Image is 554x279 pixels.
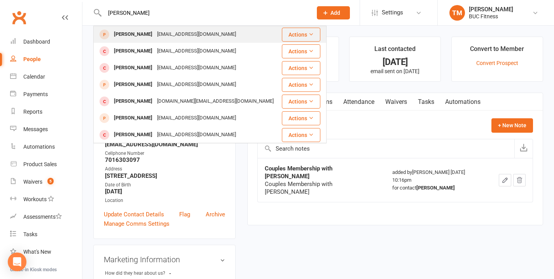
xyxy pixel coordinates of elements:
div: added by [PERSON_NAME] [DATE] 10:16pm [392,168,485,192]
div: Reports [23,109,42,115]
button: Actions [282,95,320,109]
div: BUC Fitness [469,13,513,20]
div: Address [105,165,225,173]
button: Actions [282,78,320,92]
a: Flag [179,210,190,219]
div: [EMAIL_ADDRESS][DOMAIN_NAME] [155,29,238,40]
h3: Marketing Information [104,255,225,264]
button: Actions [282,111,320,125]
div: [PERSON_NAME] [112,112,155,124]
div: Location [105,197,225,204]
div: [PERSON_NAME] [469,6,513,13]
div: Tasks [23,231,37,237]
a: Archive [206,210,225,219]
a: Clubworx [9,8,29,27]
a: Payments [10,86,82,103]
div: [PERSON_NAME] [112,129,155,140]
a: Product Sales [10,156,82,173]
a: Automations [440,93,486,111]
div: What's New [23,249,51,255]
div: [EMAIL_ADDRESS][DOMAIN_NAME] [155,112,238,124]
a: What's New [10,243,82,261]
a: Update Contact Details [104,210,164,219]
div: Messages [23,126,48,132]
button: Actions [282,28,320,42]
div: Automations [23,144,55,150]
a: Waivers 5 [10,173,82,191]
span: Settings [382,4,403,21]
input: Search notes [258,139,514,158]
a: Assessments [10,208,82,226]
a: Workouts [10,191,82,208]
strong: - [169,270,214,276]
a: Waivers [380,93,412,111]
p: email sent on [DATE] [357,68,433,74]
div: People [23,56,41,62]
a: Convert Prospect [476,60,518,66]
div: [EMAIL_ADDRESS][DOMAIN_NAME] [155,79,238,90]
div: [DATE] [357,58,433,66]
strong: [STREET_ADDRESS] [105,172,225,179]
button: Actions [282,44,320,58]
a: Tasks [412,93,440,111]
input: Search... [102,7,307,18]
strong: Couples Membership with [PERSON_NAME] [265,165,332,180]
strong: [EMAIL_ADDRESS][DOMAIN_NAME] [105,141,225,148]
strong: [DATE] [105,188,225,195]
button: Actions [282,61,320,75]
a: Reports [10,103,82,121]
div: Waivers [23,179,42,185]
strong: 7016303097 [105,156,225,163]
div: Payments [23,91,48,97]
div: TM [449,5,465,21]
a: Messages [10,121,82,138]
span: Add [330,10,340,16]
div: for contact [392,184,485,192]
div: Product Sales [23,161,57,167]
div: [EMAIL_ADDRESS][DOMAIN_NAME] [155,129,238,140]
div: Cellphone Number [105,150,225,157]
div: [PERSON_NAME] [112,46,155,57]
div: Workouts [23,196,47,202]
div: Date of Birth [105,181,225,189]
a: Attendance [338,93,380,111]
div: Dashboard [23,39,50,45]
div: Open Intercom Messenger [8,253,26,271]
div: [PERSON_NAME] [112,79,155,90]
div: Last contacted [374,44,416,58]
div: [EMAIL_ADDRESS][DOMAIN_NAME] [155,46,238,57]
a: Tasks [10,226,82,243]
button: Add [317,6,350,19]
a: Calendar [10,68,82,86]
span: 5 [47,178,54,184]
a: Dashboard [10,33,82,51]
div: Convert to Member [470,44,524,58]
div: [DOMAIN_NAME][EMAIL_ADDRESS][DOMAIN_NAME] [155,96,276,107]
div: [PERSON_NAME] [112,62,155,74]
div: [EMAIL_ADDRESS][DOMAIN_NAME] [155,62,238,74]
button: Actions [282,128,320,142]
div: [PERSON_NAME] [112,29,155,40]
strong: [PERSON_NAME] [416,185,455,191]
div: Couples Membership with [PERSON_NAME] [265,180,378,196]
a: Automations [10,138,82,156]
div: How did they hear about us? [105,270,169,277]
div: [PERSON_NAME] [112,96,155,107]
a: People [10,51,82,68]
button: + New Note [491,118,533,132]
a: Manage Comms Settings [104,219,170,228]
div: Assessments [23,214,62,220]
div: Calendar [23,74,45,80]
